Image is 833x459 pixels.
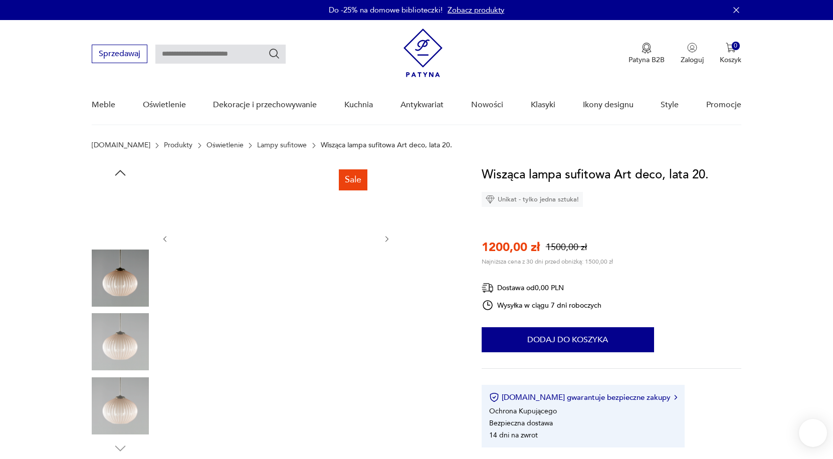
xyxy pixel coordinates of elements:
[206,141,244,149] a: Oświetlenie
[92,377,149,434] img: Zdjęcie produktu Wisząca lampa sufitowa Art deco, lata 20.
[403,29,443,77] img: Patyna - sklep z meblami i dekoracjami vintage
[546,241,587,254] p: 1500,00 zł
[179,165,373,311] img: Zdjęcie produktu Wisząca lampa sufitowa Art deco, lata 20.
[482,192,583,207] div: Unikat - tylko jedna sztuka!
[629,43,665,65] a: Ikona medaluPatyna B2B
[642,43,652,54] img: Ikona medalu
[482,327,654,352] button: Dodaj do koszyka
[400,86,444,124] a: Antykwariat
[726,43,736,53] img: Ikona koszyka
[143,86,186,124] a: Oświetlenie
[583,86,634,124] a: Ikony designu
[629,43,665,65] button: Patyna B2B
[482,258,613,266] p: Najniższa cena z 30 dni przed obniżką: 1500,00 zł
[486,195,495,204] img: Ikona diamentu
[92,185,149,243] img: Zdjęcie produktu Wisząca lampa sufitowa Art deco, lata 20.
[344,86,373,124] a: Kuchnia
[482,299,602,311] div: Wysyłka w ciągu 7 dni roboczych
[92,250,149,307] img: Zdjęcie produktu Wisząca lampa sufitowa Art deco, lata 20.
[489,430,538,440] li: 14 dni na zwrot
[321,141,452,149] p: Wisząca lampa sufitowa Art deco, lata 20.
[489,392,677,402] button: [DOMAIN_NAME] gwarantuje bezpieczne zakupy
[489,406,557,416] li: Ochrona Kupującego
[681,55,704,65] p: Zaloguj
[482,165,709,184] h1: Wisząca lampa sufitowa Art deco, lata 20.
[329,5,443,15] p: Do -25% na domowe biblioteczki!
[268,48,280,60] button: Szukaj
[92,86,115,124] a: Meble
[482,282,494,294] img: Ikona dostawy
[92,45,147,63] button: Sprzedawaj
[706,86,741,124] a: Promocje
[531,86,555,124] a: Klasyki
[164,141,192,149] a: Produkty
[732,42,740,50] div: 0
[482,239,540,256] p: 1200,00 zł
[92,51,147,58] a: Sprzedawaj
[681,43,704,65] button: Zaloguj
[489,392,499,402] img: Ikona certyfikatu
[257,141,307,149] a: Lampy sufitowe
[339,169,367,190] div: Sale
[471,86,503,124] a: Nowości
[92,313,149,370] img: Zdjęcie produktu Wisząca lampa sufitowa Art deco, lata 20.
[687,43,697,53] img: Ikonka użytkownika
[674,395,677,400] img: Ikona strzałki w prawo
[720,55,741,65] p: Koszyk
[92,141,150,149] a: [DOMAIN_NAME]
[482,282,602,294] div: Dostawa od 0,00 PLN
[213,86,317,124] a: Dekoracje i przechowywanie
[720,43,741,65] button: 0Koszyk
[661,86,679,124] a: Style
[629,55,665,65] p: Patyna B2B
[448,5,504,15] a: Zobacz produkty
[799,419,827,447] iframe: Smartsupp widget button
[489,418,553,428] li: Bezpieczna dostawa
